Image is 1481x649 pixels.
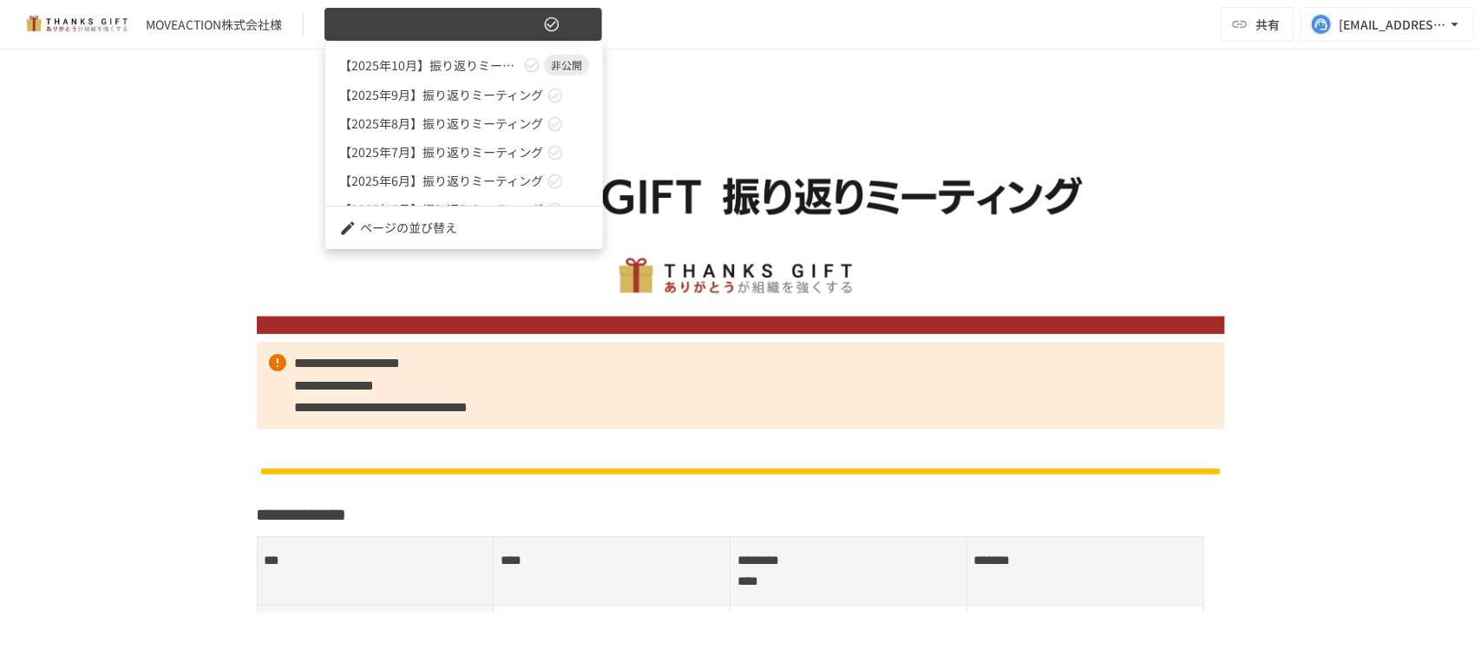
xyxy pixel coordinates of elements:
[325,213,603,242] li: ページの並び替え
[339,56,520,75] span: 【2025年10月】振り返りミーティング
[544,57,589,73] span: 非公開
[339,86,543,104] span: 【2025年9月】振り返りミーティング
[339,115,543,133] span: 【2025年8月】振り返りミーティング
[339,200,543,219] span: 【2025年5月】振り返りミーティング
[339,143,543,161] span: 【2025年7月】振り返りミーティング
[339,172,543,190] span: 【2025年6月】振り返りミーティング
